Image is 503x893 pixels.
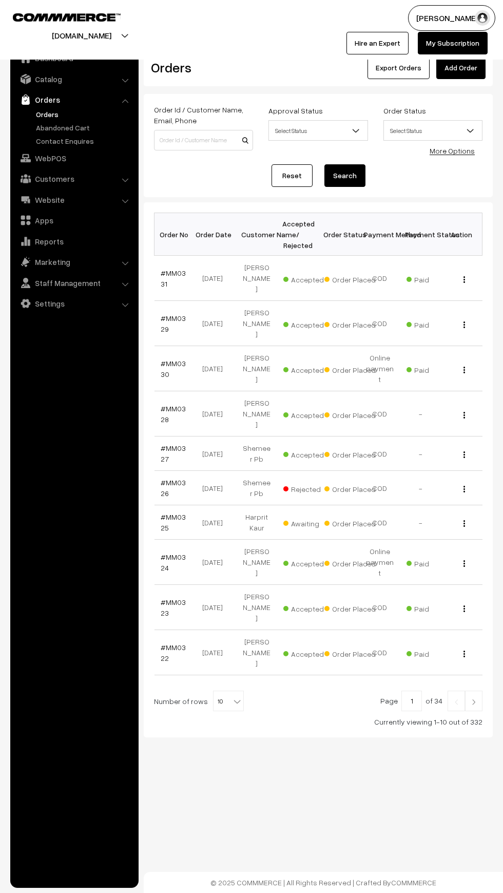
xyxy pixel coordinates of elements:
[359,471,400,505] td: COD
[161,512,186,532] a: #MM0325
[346,32,409,54] a: Hire an Expert
[430,146,475,155] a: More Options
[154,104,253,126] label: Order Id / Customer Name, Email, Phone
[268,120,367,141] span: Select Status
[283,272,335,285] span: Accepted
[154,213,196,256] th: Order No
[268,105,323,116] label: Approval Status
[236,213,277,256] th: Customer Name
[324,164,365,187] button: Search
[463,560,465,567] img: Menu
[324,516,376,529] span: Order Placed
[151,60,252,75] h2: Orders
[324,407,376,421] span: Order Placed
[400,436,441,471] td: -
[33,122,135,133] a: Abandoned Cart
[380,696,398,705] span: Page
[195,391,236,436] td: [DATE]
[324,646,376,659] span: Order Placed
[391,878,436,887] a: COMMMERCE
[367,56,430,79] button: Export Orders
[359,505,400,540] td: COD
[463,276,465,283] img: Menu
[161,269,186,288] a: #MM0331
[463,486,465,492] img: Menu
[400,471,441,505] td: -
[195,301,236,346] td: [DATE]
[436,56,486,79] a: Add Order
[359,301,400,346] td: COD
[236,301,277,346] td: [PERSON_NAME]
[324,362,376,375] span: Order Placed
[236,505,277,540] td: Harprit Kaur
[359,213,400,256] th: Payment Method
[324,447,376,460] span: Order Placed
[475,10,490,26] img: user
[16,23,147,48] button: [DOMAIN_NAME]
[463,321,465,328] img: Menu
[359,540,400,585] td: Online payment
[154,130,253,150] input: Order Id / Customer Name / Customer Email / Customer Phone
[400,505,441,540] td: -
[463,520,465,527] img: Menu
[269,122,367,140] span: Select Status
[236,471,277,505] td: Shemeer Pb
[384,122,482,140] span: Select Status
[359,256,400,301] td: COD
[463,367,465,373] img: Menu
[236,256,277,301] td: [PERSON_NAME]
[33,136,135,146] a: Contact Enquires
[400,391,441,436] td: -
[195,346,236,391] td: [DATE]
[161,314,186,333] a: #MM0329
[400,213,441,256] th: Payment Status
[452,699,461,705] img: Left
[154,716,482,727] div: Currently viewing 1-10 out of 332
[213,691,244,711] span: 10
[214,691,243,712] span: 10
[441,213,482,256] th: Action
[463,651,465,657] img: Menu
[324,481,376,495] span: Order Placed
[13,13,121,21] img: COMMMERCE
[324,272,376,285] span: Order Placed
[144,872,503,893] footer: © 2025 COMMMERCE | All Rights Reserved | Crafted By
[13,70,135,88] a: Catalog
[195,213,236,256] th: Order Date
[407,646,458,659] span: Paid
[195,256,236,301] td: [DATE]
[383,120,482,141] span: Select Status
[359,436,400,471] td: COD
[33,109,135,120] a: Orders
[161,478,186,498] a: #MM0326
[195,540,236,585] td: [DATE]
[359,585,400,630] td: COD
[283,317,335,330] span: Accepted
[13,169,135,188] a: Customers
[318,213,359,256] th: Order Status
[283,516,335,529] span: Awaiting
[236,346,277,391] td: [PERSON_NAME]
[283,556,335,569] span: Accepted
[418,32,488,54] a: My Subscription
[161,444,186,463] a: #MM0327
[236,540,277,585] td: [PERSON_NAME]
[236,391,277,436] td: [PERSON_NAME]
[359,630,400,675] td: COD
[359,346,400,391] td: Online payment
[359,391,400,436] td: COD
[13,191,135,209] a: Website
[463,451,465,458] img: Menu
[383,105,426,116] label: Order Status
[161,598,186,617] a: #MM0323
[236,436,277,471] td: Shemeer Pb
[463,605,465,612] img: Menu
[13,149,135,167] a: WebPOS
[277,213,318,256] th: Accepted / Rejected
[195,436,236,471] td: [DATE]
[407,317,458,330] span: Paid
[13,10,103,23] a: COMMMERCE
[407,556,458,569] span: Paid
[195,471,236,505] td: [DATE]
[161,359,186,378] a: #MM0330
